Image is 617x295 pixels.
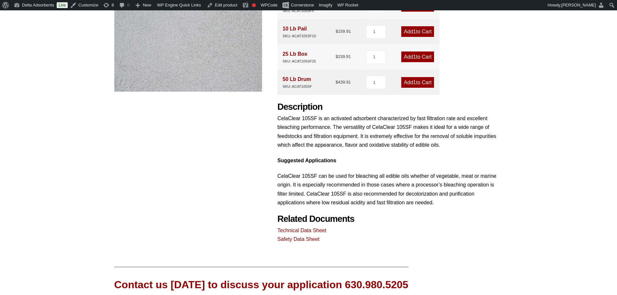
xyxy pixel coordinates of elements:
[114,278,408,292] div: Contact us [DATE] to discuss your application 630.980.5205
[401,26,434,37] a: Add1to Cart
[413,80,416,85] span: 1
[283,8,314,14] div: SKU: ACAT105SF5
[336,80,351,85] bdi: 439.91
[413,54,416,60] span: 1
[278,236,320,242] a: Safety Data Sheet
[401,51,434,62] a: Add1to Cart
[278,172,503,207] p: CelaClear 105SF can be used for bleaching all edible oils whether of vegetable, meat or marine or...
[561,3,596,7] span: [PERSON_NAME]
[283,50,316,64] div: 25 Lb Box
[336,29,338,34] span: $
[336,54,338,59] span: $
[336,54,351,59] bdi: 239.91
[57,2,68,8] a: Live
[283,24,316,39] div: 10 Lb Pail
[283,75,312,90] div: 50 Lb Drum
[336,80,338,85] span: $
[283,33,316,39] div: SKU: ACAT105SF10
[413,29,416,34] span: 1
[278,158,337,163] strong: Suggested Applications
[283,58,316,64] div: SKU: ACAT105SF25
[278,102,503,112] h2: Description
[278,114,503,149] p: CelaClear 105SF is an activated adsorbent characterized by fast filtration rate and excellent ble...
[336,29,351,34] bdi: 159.91
[252,3,256,7] div: Focus keyphrase not set
[283,84,312,90] div: SKU: ACAT105SF
[278,228,326,233] a: Technical Data Sheet
[401,77,434,88] a: Add1to Cart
